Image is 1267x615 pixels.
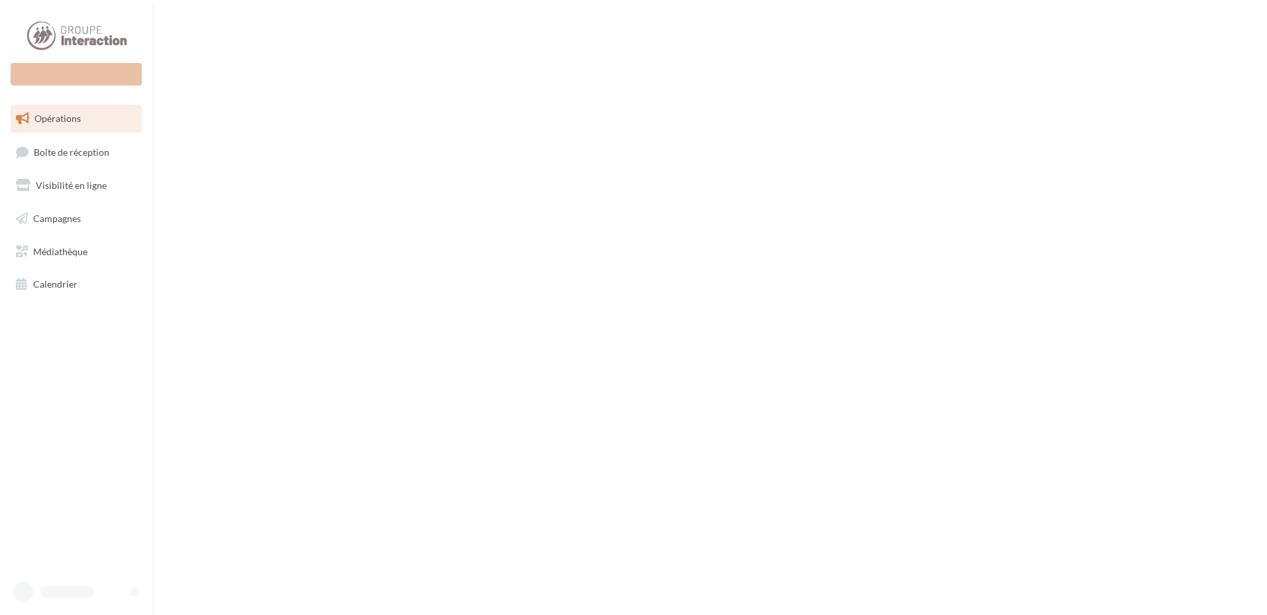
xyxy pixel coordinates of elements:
[8,205,144,233] a: Campagnes
[33,213,81,224] span: Campagnes
[34,146,109,157] span: Boîte de réception
[33,245,87,256] span: Médiathèque
[8,105,144,133] a: Opérations
[8,172,144,199] a: Visibilité en ligne
[8,238,144,266] a: Médiathèque
[34,113,81,124] span: Opérations
[36,180,107,191] span: Visibilité en ligne
[8,138,144,166] a: Boîte de réception
[11,63,142,85] div: Nouvelle campagne
[33,278,78,290] span: Calendrier
[8,270,144,298] a: Calendrier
